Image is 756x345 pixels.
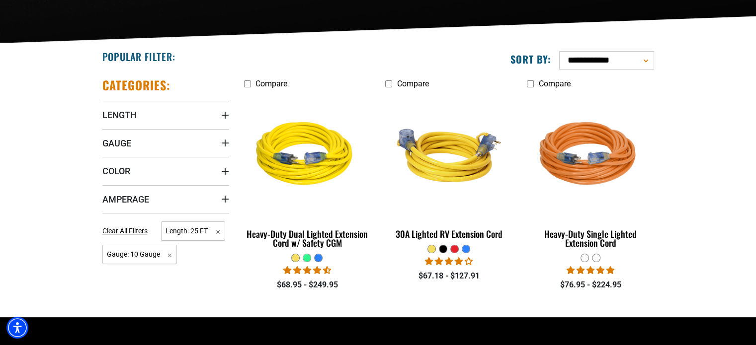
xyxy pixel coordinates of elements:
[102,157,229,185] summary: Color
[527,229,654,247] div: Heavy-Duty Single Lighted Extension Cord
[385,93,512,244] a: yellow 30A Lighted RV Extension Cord
[385,229,512,238] div: 30A Lighted RV Extension Cord
[244,93,371,253] a: yellow Heavy-Duty Dual Lighted Extension Cord w/ Safety CGM
[386,98,511,212] img: yellow
[397,79,428,88] span: Compare
[385,270,512,282] div: $67.18 - $127.91
[283,266,331,275] span: 4.64 stars
[102,226,152,236] a: Clear All Filters
[244,229,371,247] div: Heavy-Duty Dual Lighted Extension Cord w/ Safety CGM
[161,221,225,241] span: Length: 25 FT
[102,194,149,205] span: Amperage
[528,98,653,212] img: orange
[538,79,570,88] span: Compare
[567,266,614,275] span: 5.00 stars
[245,98,370,212] img: yellow
[102,101,229,129] summary: Length
[102,138,131,149] span: Gauge
[102,249,177,259] a: Gauge: 10 Gauge
[102,50,175,63] h2: Popular Filter:
[102,185,229,213] summary: Amperage
[102,129,229,157] summary: Gauge
[244,279,371,291] div: $68.95 - $249.95
[255,79,287,88] span: Compare
[102,165,130,177] span: Color
[6,317,28,339] div: Accessibility Menu
[527,93,654,253] a: orange Heavy-Duty Single Lighted Extension Cord
[510,53,551,66] label: Sort by:
[102,109,137,121] span: Length
[161,226,225,235] a: Length: 25 FT
[425,257,473,266] span: 4.11 stars
[102,227,148,235] span: Clear All Filters
[102,245,177,264] span: Gauge: 10 Gauge
[527,279,654,291] div: $76.95 - $224.95
[102,77,171,93] h2: Categories:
